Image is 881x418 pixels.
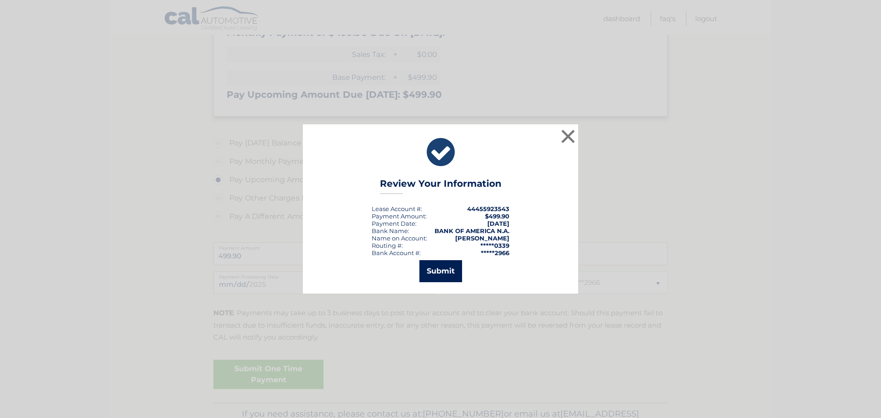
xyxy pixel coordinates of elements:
[559,127,577,145] button: ×
[372,220,417,227] div: :
[372,234,427,242] div: Name on Account:
[487,220,509,227] span: [DATE]
[467,205,509,212] strong: 44455923543
[485,212,509,220] span: $499.90
[435,227,509,234] strong: BANK OF AMERICA N.A.
[372,227,409,234] div: Bank Name:
[419,260,462,282] button: Submit
[372,220,415,227] span: Payment Date
[372,212,427,220] div: Payment Amount:
[380,178,502,194] h3: Review Your Information
[455,234,509,242] strong: [PERSON_NAME]
[372,205,422,212] div: Lease Account #:
[372,242,403,249] div: Routing #:
[372,249,421,256] div: Bank Account #:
